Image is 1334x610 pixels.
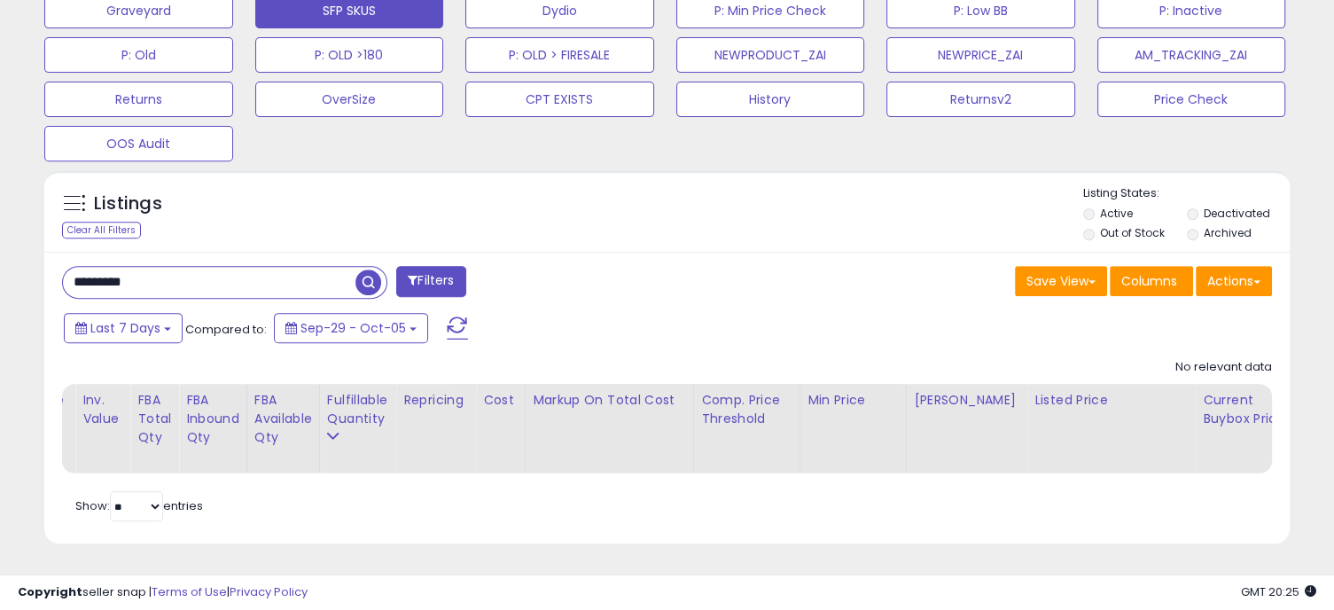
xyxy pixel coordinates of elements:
[90,319,160,337] span: Last 7 Days
[1175,359,1272,376] div: No relevant data
[1121,272,1177,290] span: Columns
[676,82,865,117] button: History
[44,82,233,117] button: Returns
[1015,266,1107,296] button: Save View
[1204,225,1252,240] label: Archived
[230,583,308,600] a: Privacy Policy
[64,313,183,343] button: Last 7 Days
[1097,37,1286,73] button: AM_TRACKING_ZAI
[44,126,233,161] button: OOS Audit
[274,313,428,343] button: Sep-29 - Oct-05
[525,384,693,473] th: The percentage added to the cost of goods (COGS) that forms the calculator for Min & Max prices.
[185,321,267,338] span: Compared to:
[1099,206,1132,221] label: Active
[1083,185,1290,202] p: Listing States:
[465,37,654,73] button: P: OLD > FIRESALE
[44,37,233,73] button: P: Old
[82,391,122,428] div: Inv. value
[18,583,82,600] strong: Copyright
[152,583,227,600] a: Terms of Use
[1034,391,1188,410] div: Listed Price
[94,192,162,216] h5: Listings
[807,391,899,410] div: Min Price
[186,391,239,447] div: FBA inbound Qty
[1203,391,1294,428] div: Current Buybox Price
[533,391,686,410] div: Markup on Total Cost
[255,37,444,73] button: P: OLD >180
[403,391,468,410] div: Repricing
[1241,583,1316,600] span: 2025-10-13 20:25 GMT
[701,391,792,428] div: Comp. Price Threshold
[1110,266,1193,296] button: Columns
[327,391,388,428] div: Fulfillable Quantity
[18,584,308,601] div: seller snap | |
[255,82,444,117] button: OverSize
[254,391,312,447] div: FBA Available Qty
[676,37,865,73] button: NEWPRODUCT_ZAI
[1204,206,1270,221] label: Deactivated
[1196,266,1272,296] button: Actions
[62,222,141,239] div: Clear All Filters
[914,391,1019,410] div: [PERSON_NAME]
[886,37,1075,73] button: NEWPRICE_ZAI
[1099,225,1164,240] label: Out of Stock
[396,266,465,297] button: Filters
[35,391,67,410] div: Title
[1097,82,1286,117] button: Price Check
[886,82,1075,117] button: Returnsv2
[300,319,406,337] span: Sep-29 - Oct-05
[137,391,171,447] div: FBA Total Qty
[483,391,518,410] div: Cost
[465,82,654,117] button: CPT EXISTS
[75,497,203,514] span: Show: entries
